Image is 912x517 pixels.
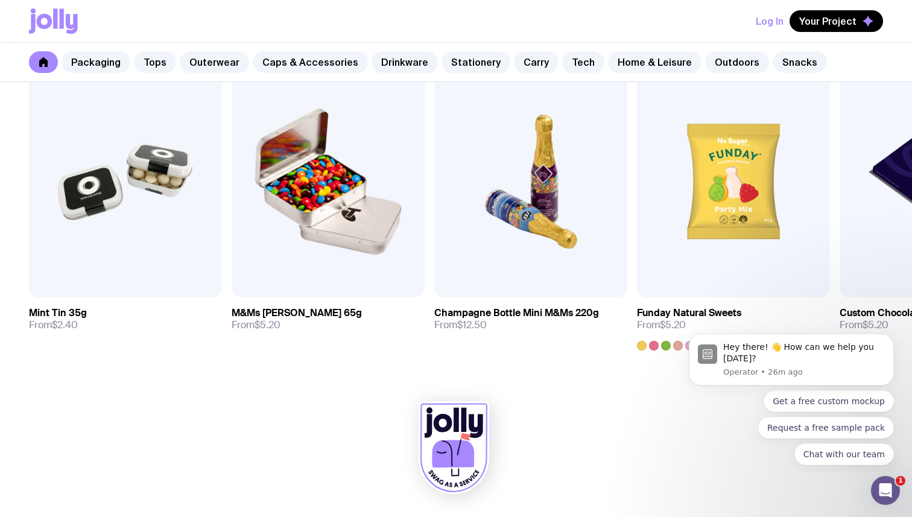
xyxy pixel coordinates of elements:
[608,51,701,73] a: Home & Leisure
[434,319,487,331] span: From
[756,10,784,32] button: Log In
[29,319,78,331] span: From
[637,297,830,350] a: Funday Natural SweetsFrom$5.20
[62,51,130,73] a: Packaging
[134,51,176,73] a: Tops
[52,319,78,331] span: $2.40
[773,51,827,73] a: Snacks
[434,307,599,319] h3: Champagne Bottle Mini M&Ms 220g
[232,297,425,341] a: M&Ms [PERSON_NAME] 65gFrom$5.20
[29,307,87,319] h3: Mint Tin 35g
[705,51,769,73] a: Outdoors
[871,476,900,505] iframe: Intercom live chat
[457,319,487,331] span: $12.50
[790,10,883,32] button: Your Project
[180,51,249,73] a: Outerwear
[253,51,368,73] a: Caps & Accessories
[514,51,559,73] a: Carry
[255,319,280,331] span: $5.20
[637,307,741,319] h3: Funday Natural Sweets
[896,476,905,486] span: 1
[29,297,222,341] a: Mint Tin 35gFrom$2.40
[232,319,280,331] span: From
[637,319,686,331] span: From
[562,51,604,73] a: Tech
[442,51,510,73] a: Stationery
[434,297,627,341] a: Champagne Bottle Mini M&Ms 220gFrom$12.50
[232,307,362,319] h3: M&Ms [PERSON_NAME] 65g
[671,323,912,472] iframe: Intercom notifications message
[840,319,888,331] span: From
[799,15,857,27] span: Your Project
[372,51,438,73] a: Drinkware
[863,319,888,331] span: $5.20
[660,319,686,331] span: $5.20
